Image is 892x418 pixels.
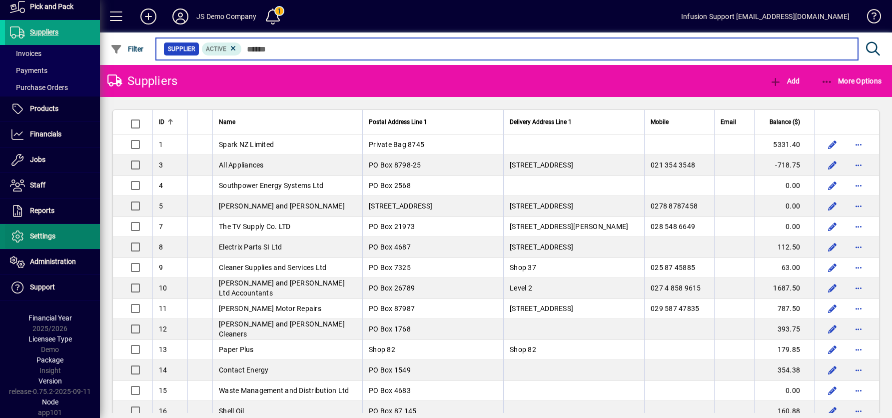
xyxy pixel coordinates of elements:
td: 0.00 [754,196,814,216]
span: Licensee Type [28,335,72,343]
span: ID [159,116,164,127]
td: 1687.50 [754,278,814,298]
span: PO Box 8798-25 [369,161,421,169]
td: 354.38 [754,360,814,380]
span: Mobile [651,116,669,127]
span: 13 [159,345,167,353]
button: More Options [819,72,885,90]
td: 0.00 [754,216,814,237]
td: 63.00 [754,257,814,278]
button: Profile [164,7,196,25]
span: 1 [159,140,163,148]
td: 0.00 [754,175,814,196]
a: Settings [5,224,100,249]
div: Balance ($) [761,116,809,127]
span: Balance ($) [770,116,800,127]
a: Payments [5,62,100,79]
span: 11 [159,304,167,312]
div: JS Demo Company [196,8,257,24]
span: Filter [110,45,144,53]
span: Delivery Address Line 1 [510,116,572,127]
td: 787.50 [754,298,814,319]
span: 15 [159,386,167,394]
div: ID [159,116,181,127]
a: Staff [5,173,100,198]
button: Edit [825,382,841,398]
span: Active [206,45,226,52]
span: 10 [159,284,167,292]
span: PO Box 21973 [369,222,415,230]
span: PO Box 7325 [369,263,411,271]
span: 12 [159,325,167,333]
td: 5331.40 [754,134,814,155]
button: Edit [825,259,841,275]
span: Contact Energy [219,366,269,374]
a: Support [5,275,100,300]
button: More options [851,177,867,193]
a: Invoices [5,45,100,62]
button: More options [851,239,867,255]
button: Edit [825,280,841,296]
span: 028 548 6649 [651,222,695,230]
button: Edit [825,239,841,255]
span: PO Box 4683 [369,386,411,394]
span: Shell Oil [219,407,244,415]
button: Edit [825,300,841,316]
span: [PERSON_NAME] and [PERSON_NAME] Ltd Accountants [219,279,345,297]
button: More options [851,280,867,296]
a: Jobs [5,147,100,172]
div: Email [721,116,748,127]
span: 3 [159,161,163,169]
span: 16 [159,407,167,415]
span: PO Box 2568 [369,181,411,189]
span: [STREET_ADDRESS] [510,243,573,251]
span: Postal Address Line 1 [369,116,427,127]
td: 179.85 [754,339,814,360]
span: PO Box 1549 [369,366,411,374]
span: 021 354 3548 [651,161,695,169]
button: More options [851,136,867,152]
span: 029 587 47835 [651,304,699,312]
button: Add [132,7,164,25]
span: Add [770,77,800,85]
button: More options [851,259,867,275]
span: [PERSON_NAME] and [PERSON_NAME] [219,202,345,210]
td: 0.00 [754,380,814,401]
span: Financial Year [28,314,72,322]
div: Name [219,116,356,127]
span: Level 2 [510,284,532,292]
span: Products [30,104,58,112]
span: Financials [30,130,61,138]
td: -718.75 [754,155,814,175]
button: More options [851,218,867,234]
span: Staff [30,181,45,189]
button: Edit [825,362,841,378]
button: Edit [825,218,841,234]
span: Suppliers [30,28,58,36]
span: Node [42,398,58,406]
button: More options [851,157,867,173]
button: Edit [825,198,841,214]
span: [STREET_ADDRESS] [510,304,573,312]
span: Electrix Parts SI Ltd [219,243,282,251]
button: Filter [108,40,146,58]
span: PO Box 1768 [369,325,411,333]
button: Edit [825,177,841,193]
span: 025 87 45885 [651,263,695,271]
span: 5 [159,202,163,210]
span: Shop 37 [510,263,536,271]
span: Email [721,116,736,127]
span: 0278 8787458 [651,202,698,210]
span: PO Box 87987 [369,304,415,312]
button: Edit [825,136,841,152]
span: 9 [159,263,163,271]
button: More options [851,321,867,337]
a: Administration [5,249,100,274]
span: 14 [159,366,167,374]
span: PO Box 26789 [369,284,415,292]
button: More options [851,382,867,398]
span: PO Box 4687 [369,243,411,251]
div: Mobile [651,116,708,127]
span: [STREET_ADDRESS] [369,202,432,210]
button: Add [767,72,802,90]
